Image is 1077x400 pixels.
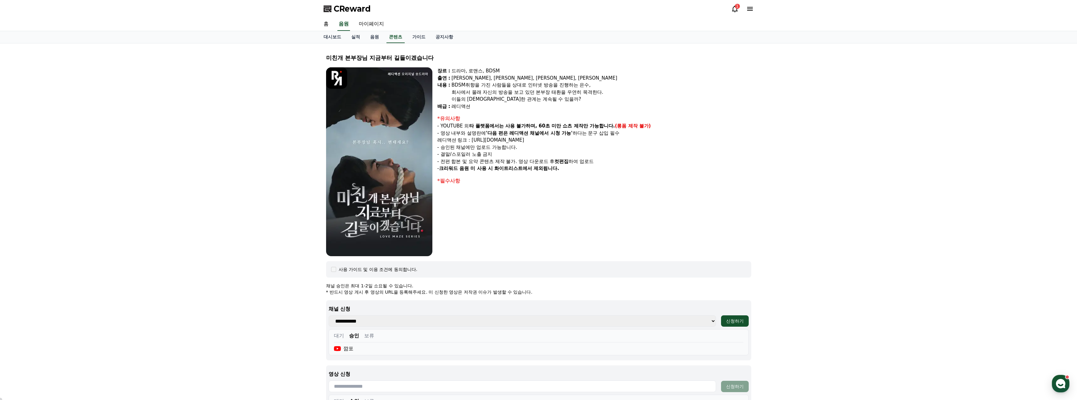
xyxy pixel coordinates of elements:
div: 사용 가이드 및 이용 조건에 동의합니다. [339,266,418,273]
div: [PERSON_NAME], [PERSON_NAME], [PERSON_NAME], [PERSON_NAME] [452,75,751,82]
a: 공지사항 [430,31,458,43]
a: 홈 [319,18,334,31]
a: 설정 [81,200,121,215]
div: 배급 : [437,103,450,110]
div: 깜포 [334,345,354,352]
a: 홈 [2,200,42,215]
a: 마이페이지 [354,18,389,31]
strong: 타 플랫폼에서는 사용 불가하며, 60초 미만 쇼츠 제작만 가능합니다. [469,123,615,129]
strong: '다음 편은 레디액션 채널에서 시청 가능' [486,130,572,136]
a: 가이드 [407,31,430,43]
p: 영상 신청 [329,370,749,378]
div: BDSM취향을 가진 사람들을 상대로 인터넷 방송을 진행하는 은수, [452,82,751,89]
div: 내용 : [437,82,450,103]
button: 신청하기 [721,381,749,392]
a: 음원 [337,18,350,31]
p: - 결말/스포일러 노출 금지 [437,151,751,158]
div: 신청하기 [726,318,744,324]
strong: 컷편집 [554,159,569,164]
div: 출연 : [437,75,450,82]
strong: (롱폼 제작 불가) [615,123,651,129]
p: - 승인된 채널에만 업로드 가능합니다. [437,144,751,151]
div: *필수사항 [437,177,751,185]
a: 콘텐츠 [386,31,405,43]
div: 드라마, 로맨스, BDSM [452,67,751,75]
p: 레디액션 링크 : [URL][DOMAIN_NAME] [437,137,751,144]
a: CReward [324,4,371,14]
a: 대시보드 [319,31,346,43]
span: 설정 [97,209,105,214]
span: CReward [334,4,371,14]
div: 이들의 [DEMOGRAPHIC_DATA]한 관계는 계속될 수 있을까? [452,96,751,103]
div: 미친개 본부장님 지금부터 길들이겠습니다 [326,54,751,62]
p: 채널 승인은 최대 1-2일 소요될 수 있습니다. [326,283,751,289]
span: 대화 [58,209,65,214]
p: - [437,165,751,172]
span: 홈 [20,209,24,214]
p: - 전편 합본 및 요약 콘텐츠 제작 불가. 영상 다운로드 후 하여 업로드 [437,158,751,165]
a: 음원 [365,31,384,43]
p: 채널 신청 [329,305,749,313]
button: 승인 [349,332,359,340]
a: 실적 [346,31,365,43]
button: 대기 [334,332,344,340]
button: 보류 [364,332,374,340]
p: - YOUTUBE 외 [437,122,751,130]
div: 1 [735,4,740,9]
div: *유의사항 [437,115,751,122]
div: 신청하기 [726,383,744,390]
a: 1 [731,5,739,13]
img: video [326,67,432,256]
div: 장르 : [437,67,450,75]
div: 레디액션 [452,103,751,110]
img: logo [326,67,347,89]
button: 신청하기 [721,315,749,327]
div: 회사에서 몰래 자신의 방송을 보고 있던 본부장 태환을 우연히 목격한다. [452,89,751,96]
strong: 크리워드 음원 미 사용 시 화이트리스트에서 제외됩니다. [439,166,559,171]
a: 대화 [42,200,81,215]
p: - 영상 내부와 설명란에 하다는 문구 삽입 필수 [437,130,751,137]
p: * 반드시 영상 게시 후 영상의 URL을 등록해주세요. 미 신청한 영상은 저작권 이슈가 발생할 수 있습니다. [326,289,751,295]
